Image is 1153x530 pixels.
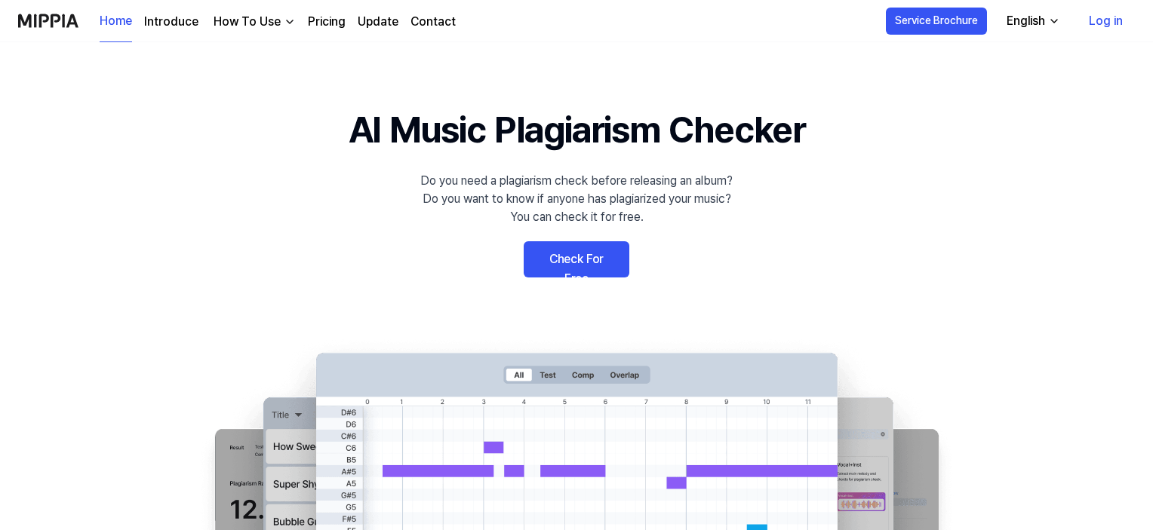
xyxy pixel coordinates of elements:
img: down [284,16,296,28]
div: How To Use [211,13,284,31]
a: Home [100,1,132,42]
h1: AI Music Plagiarism Checker [349,103,805,157]
a: Update [358,13,398,31]
button: How To Use [211,13,296,31]
a: Check For Free [524,241,629,277]
a: Introduce [144,13,198,31]
a: Contact [410,13,456,31]
div: English [1004,12,1048,30]
div: Do you need a plagiarism check before releasing an album? Do you want to know if anyone has plagi... [420,172,733,226]
button: English [995,6,1069,36]
a: Pricing [308,13,346,31]
button: Service Brochure [886,8,987,35]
